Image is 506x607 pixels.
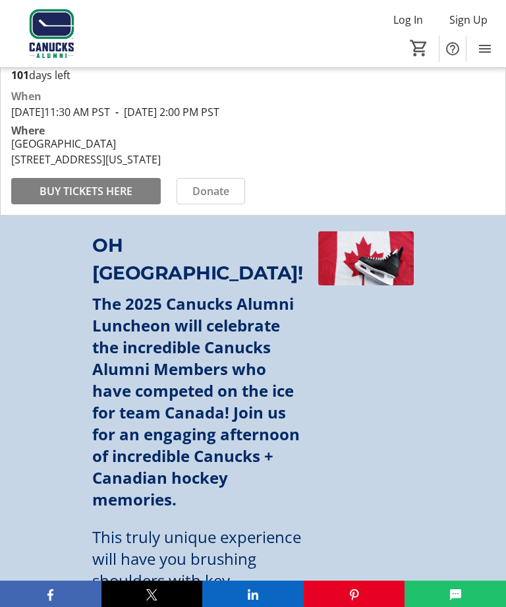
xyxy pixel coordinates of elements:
button: Pinterest [304,581,405,607]
button: LinkedIn [202,581,304,607]
span: OH [GEOGRAPHIC_DATA]! [92,234,302,284]
div: [STREET_ADDRESS][US_STATE] [11,152,161,167]
span: [DATE] 2:00 PM PST [110,105,219,119]
span: 101 [11,68,29,82]
p: days left [11,67,245,83]
img: Vancouver Canucks Alumni Foundation's Logo [8,9,96,59]
button: Sign Up [439,9,498,30]
span: - [110,105,124,119]
button: X [101,581,203,607]
span: Donate [192,183,229,199]
button: SMS [405,581,506,607]
button: Log In [383,9,434,30]
span: Log In [393,12,423,28]
strong: Join us for an engaging afternoon of incredible Canucks + Canadian hockey memories. [92,401,300,510]
strong: The 2025 Canucks Alumni Luncheon will celebrate the incredible Canucks Alumni Members who have co... [92,293,294,423]
span: [DATE] 11:30 AM PST [11,105,110,119]
div: When [11,88,42,104]
button: Help [439,36,466,62]
span: BUY TICKETS HERE [40,183,132,199]
button: Cart [407,36,431,60]
button: Menu [472,36,498,62]
div: Where [11,125,45,136]
div: [GEOGRAPHIC_DATA] [11,136,161,152]
button: Donate [177,178,245,204]
span: Sign Up [449,12,488,28]
button: BUY TICKETS HERE [11,178,161,204]
img: undefined [318,231,414,285]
